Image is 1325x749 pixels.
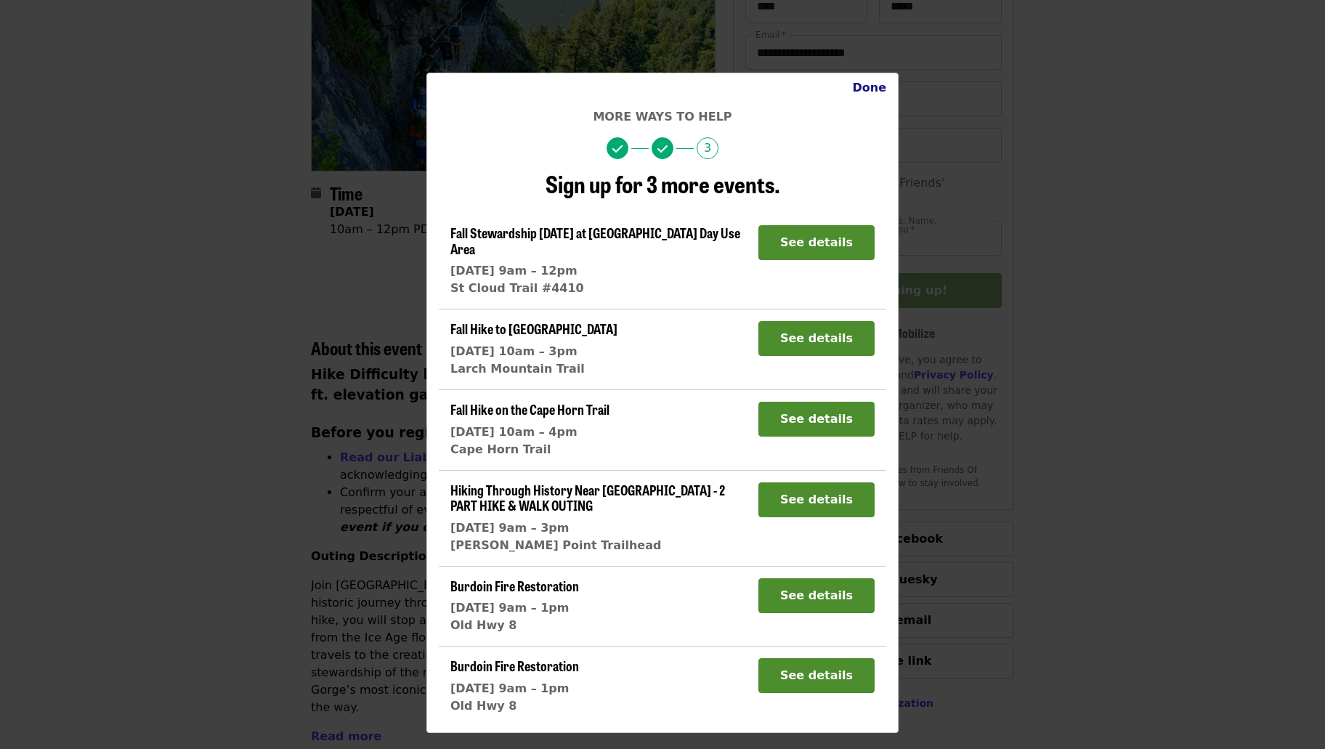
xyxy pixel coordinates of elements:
a: See details [758,493,875,506]
span: Hiking Through History Near [GEOGRAPHIC_DATA] - 2 PART HIKE & WALK OUTING [450,480,725,515]
a: Burdoin Fire Restoration[DATE] 9am – 1pmOld Hwy 8 [450,658,579,715]
a: Fall Stewardship [DATE] at [GEOGRAPHIC_DATA] Day Use Area[DATE] 9am – 12pmSt Cloud Trail #4410 [450,225,747,297]
a: See details [758,588,875,602]
span: Fall Hike on the Cape Horn Trail [450,400,609,418]
div: [DATE] 9am – 3pm [450,519,747,537]
div: [DATE] 9am – 1pm [450,680,579,697]
span: Fall Hike to [GEOGRAPHIC_DATA] [450,319,617,338]
a: Burdoin Fire Restoration[DATE] 9am – 1pmOld Hwy 8 [450,578,579,635]
button: See details [758,225,875,260]
div: Old Hwy 8 [450,617,579,634]
button: Close [840,73,898,102]
div: Old Hwy 8 [450,697,579,715]
i: check icon [657,142,668,156]
div: Cape Horn Trail [450,441,609,458]
div: [DATE] 9am – 12pm [450,262,747,280]
a: Fall Hike to [GEOGRAPHIC_DATA][DATE] 10am – 3pmLarch Mountain Trail [450,321,617,378]
div: [DATE] 10am – 3pm [450,343,617,360]
button: See details [758,402,875,437]
span: 3 [697,137,718,159]
a: Hiking Through History Near [GEOGRAPHIC_DATA] - 2 PART HIKE & WALK OUTING[DATE] 9am – 3pm[PERSON_... [450,482,747,554]
button: See details [758,578,875,613]
span: Burdoin Fire Restoration [450,656,579,675]
div: [DATE] 10am – 4pm [450,424,609,441]
a: See details [758,668,875,682]
a: See details [758,331,875,345]
div: [PERSON_NAME] Point Trailhead [450,537,747,554]
a: See details [758,235,875,249]
div: St Cloud Trail #4410 [450,280,747,297]
span: More ways to help [593,110,732,124]
button: See details [758,658,875,693]
div: Larch Mountain Trail [450,360,617,378]
a: See details [758,412,875,426]
span: Burdoin Fire Restoration [450,576,579,595]
button: See details [758,321,875,356]
span: Fall Stewardship [DATE] at [GEOGRAPHIC_DATA] Day Use Area [450,223,740,258]
i: check icon [612,142,623,156]
a: Fall Hike on the Cape Horn Trail[DATE] 10am – 4pmCape Horn Trail [450,402,609,458]
button: See details [758,482,875,517]
span: Sign up for 3 more events. [546,166,780,201]
div: [DATE] 9am – 1pm [450,599,579,617]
